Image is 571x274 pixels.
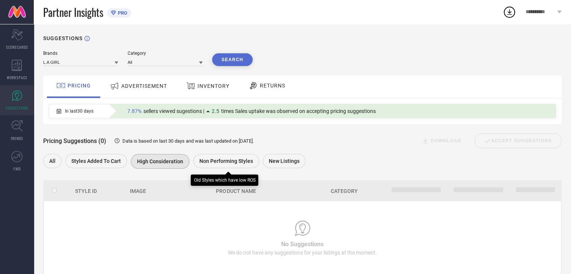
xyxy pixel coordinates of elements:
span: Data is based on last 30 days and was last updated on [DATE] . [122,138,254,144]
span: Partner Insights [43,5,103,20]
span: Pricing Suggestions (0) [43,137,106,145]
span: We do not have any suggestions for your listings at the moment. [228,250,377,256]
span: In last 30 days [65,108,93,114]
span: New Listings [269,158,300,164]
span: FWD [14,166,21,172]
span: PRO [116,10,127,16]
span: All [49,158,56,164]
span: No Suggestions [281,241,324,248]
span: Style Id [75,188,97,194]
span: 7.87% [127,108,142,114]
button: Search [212,53,253,66]
span: Product Name [216,188,256,194]
span: WORKSPACE [7,75,27,80]
span: sellers viewed sugestions | [143,108,204,114]
div: Brands [43,51,118,56]
div: Category [128,51,203,56]
span: PRICING [68,83,91,89]
span: Category [331,188,358,194]
span: Image [130,188,146,194]
span: RETURNS [260,83,285,89]
div: Percentage of sellers who have viewed suggestions for the current Insight Type [124,106,380,116]
div: Accept Suggestions [475,133,562,148]
span: SCORECARDS [6,44,28,50]
span: Non Performing Styles [199,158,253,164]
div: Open download list [503,5,516,19]
div: Old Styles which have low ROS [194,178,255,183]
span: SUGGESTIONS [6,105,29,111]
span: times Sales uptake was observed on accepting pricing suggestions [221,108,376,114]
span: INVENTORY [197,83,229,89]
span: TRENDS [11,135,23,141]
span: High Consideration [137,158,183,164]
span: 2.5 [212,108,219,114]
span: Styles Added To Cart [71,158,121,164]
span: ADVERTISEMENT [121,83,167,89]
h1: SUGGESTIONS [43,35,83,41]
